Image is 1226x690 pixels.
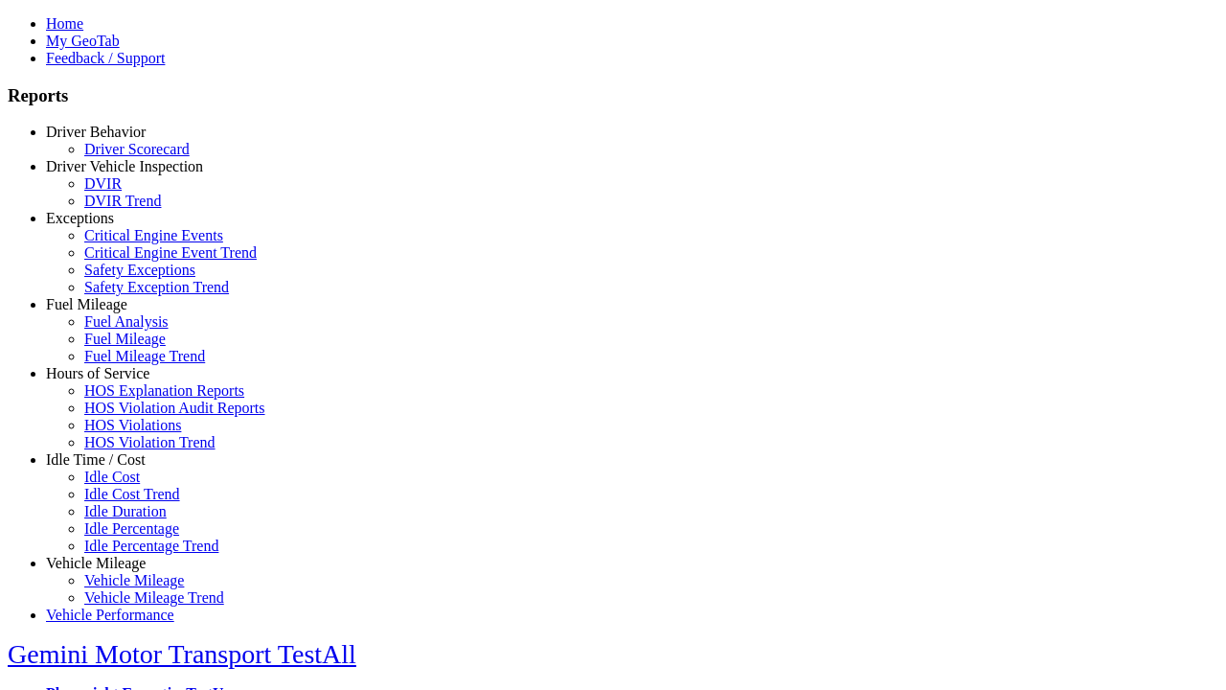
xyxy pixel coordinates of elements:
[8,85,1218,106] h3: Reports
[84,313,169,330] a: Fuel Analysis
[84,193,161,209] a: DVIR Trend
[84,486,180,502] a: Idle Cost Trend
[84,382,244,399] a: HOS Explanation Reports
[84,279,229,295] a: Safety Exception Trend
[84,520,179,537] a: Idle Percentage
[46,33,120,49] a: My GeoTab
[46,158,203,174] a: Driver Vehicle Inspection
[46,365,149,381] a: Hours of Service
[84,262,195,278] a: Safety Exceptions
[84,572,184,588] a: Vehicle Mileage
[46,451,146,468] a: Idle Time / Cost
[84,538,218,554] a: Idle Percentage Trend
[84,589,224,606] a: Vehicle Mileage Trend
[84,331,166,347] a: Fuel Mileage
[84,141,190,157] a: Driver Scorecard
[84,348,205,364] a: Fuel Mileage Trend
[84,244,257,261] a: Critical Engine Event Trend
[46,607,174,623] a: Vehicle Performance
[46,210,114,226] a: Exceptions
[84,175,122,192] a: DVIR
[84,469,140,485] a: Idle Cost
[46,15,83,32] a: Home
[84,400,265,416] a: HOS Violation Audit Reports
[46,296,127,312] a: Fuel Mileage
[84,227,223,243] a: Critical Engine Events
[46,124,146,140] a: Driver Behavior
[84,503,167,519] a: Idle Duration
[84,417,181,433] a: HOS Violations
[84,434,216,450] a: HOS Violation Trend
[46,50,165,66] a: Feedback / Support
[46,555,146,571] a: Vehicle Mileage
[8,639,356,669] a: Gemini Motor Transport TestAll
